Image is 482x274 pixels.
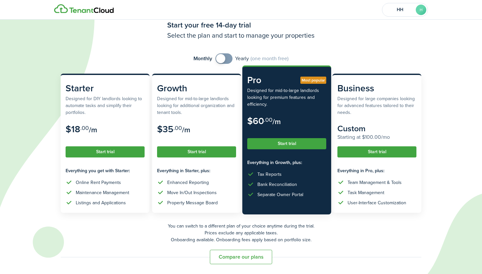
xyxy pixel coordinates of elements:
[247,73,326,87] subscription-pricing-card-title: Pro
[76,179,121,186] div: Online Rent Payments
[157,167,236,174] subscription-pricing-card-features-title: Everything in Starter, plus:
[167,189,217,196] div: Move In/Out Inspections
[348,199,406,206] div: User-Interface Customization
[257,191,303,198] div: Separate Owner Portal
[66,95,145,116] subscription-pricing-card-description: Designed for DIY landlords looking to automate tasks and simplify their portfolios.
[61,223,421,243] p: You can switch to a different plan of your choice anytime during the trial. Prices exclude any ap...
[182,124,190,135] subscription-pricing-card-price-period: /m
[66,167,145,174] subscription-pricing-card-features-title: Everything you get with Starter:
[157,146,236,157] button: Start trial
[302,77,325,83] span: Most popular
[210,250,272,264] button: Compare our plans
[167,30,315,40] h3: Select the plan and start to manage your properties
[257,171,282,178] div: Tax Reports
[157,95,236,116] subscription-pricing-card-description: Designed for mid-to-large landlords looking for additional organization and tenant tools.
[247,138,326,149] button: Start trial
[173,124,182,132] subscription-pricing-card-price-cents: .00
[66,122,80,136] subscription-pricing-card-price-amount: $18
[416,5,426,15] avatar-text: H
[387,8,413,12] span: HH
[167,179,209,186] div: Enhanced Reporting
[337,82,416,95] subscription-pricing-card-title: Business
[337,146,416,157] button: Start trial
[337,95,416,116] subscription-pricing-card-description: Designed for large companies looking for advanced features tailored to their needs.
[157,82,236,95] subscription-pricing-card-title: Growth
[337,122,366,135] subscription-pricing-card-price-amount: Custom
[167,199,218,206] div: Property Message Board
[89,124,97,135] subscription-pricing-card-price-period: /m
[193,55,212,63] span: Monthly
[54,4,114,13] img: Logo
[382,3,428,17] button: Open menu
[257,181,297,188] div: Bank Reconciliation
[337,167,416,174] subscription-pricing-card-features-title: Everything in Pro, plus:
[80,124,89,132] subscription-pricing-card-price-cents: .00
[348,189,384,196] div: Task Management
[66,82,145,95] subscription-pricing-card-title: Starter
[76,189,129,196] div: Maintenance Management
[247,159,326,166] subscription-pricing-card-features-title: Everything in Growth, plus:
[167,20,315,30] h1: Start your free 14-day trial
[66,146,145,157] button: Start trial
[76,199,126,206] div: Listings and Applications
[247,87,326,108] subscription-pricing-card-description: Designed for mid-to-large landlords looking for premium features and efficiency.
[264,116,272,124] subscription-pricing-card-price-cents: .00
[272,116,281,127] subscription-pricing-card-price-period: /m
[247,114,264,128] subscription-pricing-card-price-amount: $60
[337,133,416,141] subscription-pricing-card-price-annual: Starting at $100.00/mo
[157,122,173,136] subscription-pricing-card-price-amount: $35
[348,179,402,186] div: Team Management & Tools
